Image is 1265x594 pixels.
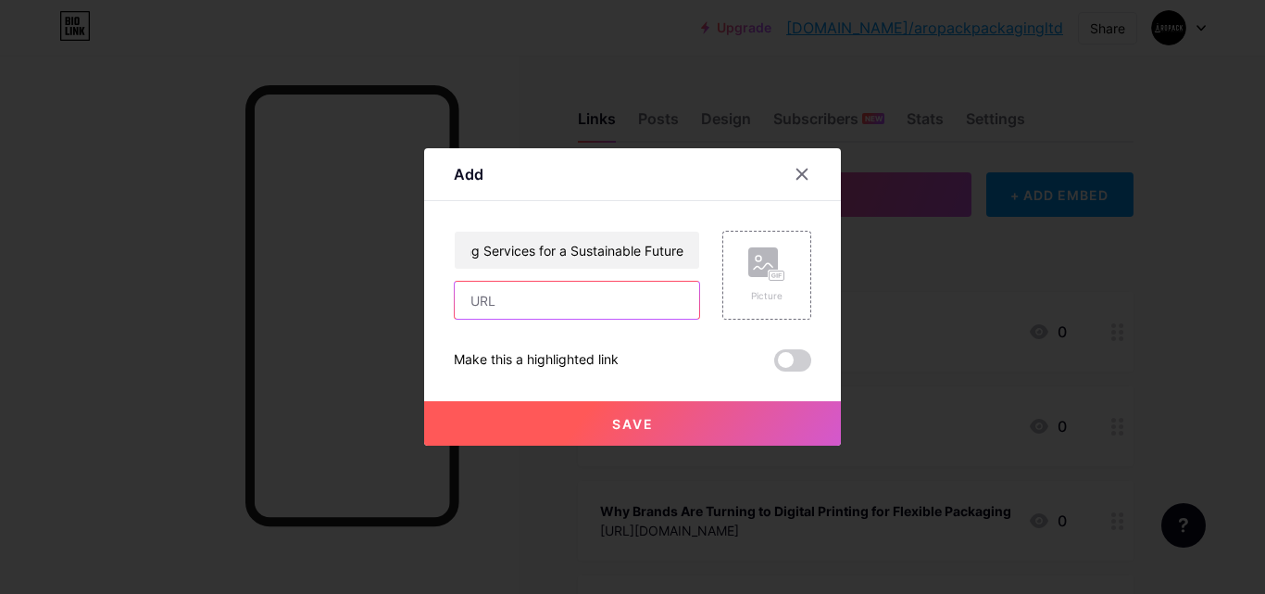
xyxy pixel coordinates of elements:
div: Picture [748,289,785,303]
div: Make this a highlighted link [454,349,619,372]
span: Save [612,416,654,432]
div: Add [454,163,483,185]
button: Save [424,401,841,446]
input: Title [455,232,699,269]
input: URL [455,282,699,319]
